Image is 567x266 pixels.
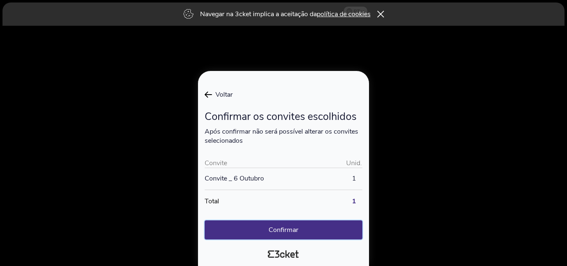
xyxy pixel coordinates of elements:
[205,220,362,239] button: Confirmar
[317,10,371,19] a: política de cookies
[205,174,264,183] span: Convite _ 6 Outubro
[212,90,233,99] span: Voltar
[346,197,362,206] span: 1
[352,174,356,183] span: 1
[200,10,371,19] p: Navegar na 3cket implica a aceitação da
[205,127,362,145] p: Após confirmar não será possível alterar os convites selecionados
[205,159,227,168] span: Convite
[205,110,362,124] p: Confirmar os convites escolhidos
[205,197,219,206] span: Total
[346,159,362,168] span: Unid.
